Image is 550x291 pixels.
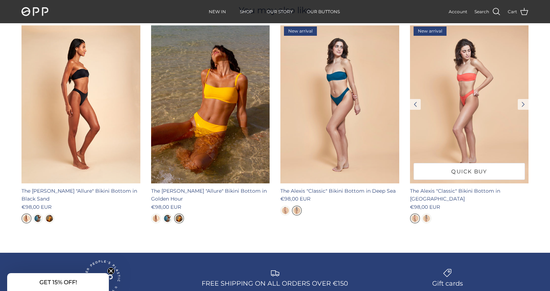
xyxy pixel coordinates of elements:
[107,267,115,275] button: Close teaser
[260,1,299,23] a: OUR STORY
[151,187,270,203] div: The [PERSON_NAME] "Allure" Bikini Bottom in Golden Hour
[21,187,140,203] div: The [PERSON_NAME] "Allure" Bikini Bottom in Black Sand
[432,280,463,288] div: Gift cards
[233,1,259,23] a: SHOP
[410,187,529,203] div: The Alexis "Classic" Bikini Bottom in [GEOGRAPHIC_DATA]
[474,7,501,16] a: Search
[449,8,467,15] a: Account
[474,8,489,15] span: Search
[151,213,161,224] a: Black Sand
[175,215,183,222] img: Golden Hour
[164,215,171,222] img: Cloud Nine
[34,215,42,222] img: Cloud Nine
[39,279,77,286] span: GET 15% OFF!
[410,203,440,211] span: €98,00 EUR
[300,1,346,23] a: OUR BUTTONS
[508,7,529,16] a: Cart
[21,7,48,16] img: OPP Swimwear
[174,213,184,224] a: Golden Hour
[7,273,109,291] div: GET 15% OFF!Close teaser
[508,8,517,15] span: Cart
[44,213,54,224] a: Golden Hour
[414,163,525,180] a: Quick buy
[151,187,270,224] a: The [PERSON_NAME] "Allure" Bikini Bottom in Golden Hour €98,00 EUR Black SandCloud NineGolden Hour
[23,215,30,222] img: Black Sand
[21,203,52,211] span: €98,00 EUR
[202,1,232,23] a: NEW IN
[21,213,32,224] a: Black Sand
[163,213,173,224] a: Cloud Nine
[280,195,310,203] span: €98,00 EUR
[280,187,399,216] a: The Alexis "Classic" Bikini Bottom in Deep Sea €98,00 EUR
[518,99,529,110] a: Next
[33,213,43,224] a: Cloud Nine
[151,203,181,211] span: €98,00 EUR
[107,1,442,23] div: Primary
[153,215,160,222] img: Black Sand
[202,280,348,288] div: FREE SHIPPING ON ALL ORDERS OVER €150
[410,99,421,110] a: Previous
[280,187,399,195] div: The Alexis "Classic" Bikini Bottom in Deep Sea
[21,187,140,224] a: The [PERSON_NAME] "Allure" Bikini Bottom in Black Sand €98,00 EUR Black SandCloud NineGolden Hour
[46,215,53,222] img: Golden Hour
[410,187,529,224] a: The Alexis "Classic" Bikini Bottom in [GEOGRAPHIC_DATA] €98,00 EUR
